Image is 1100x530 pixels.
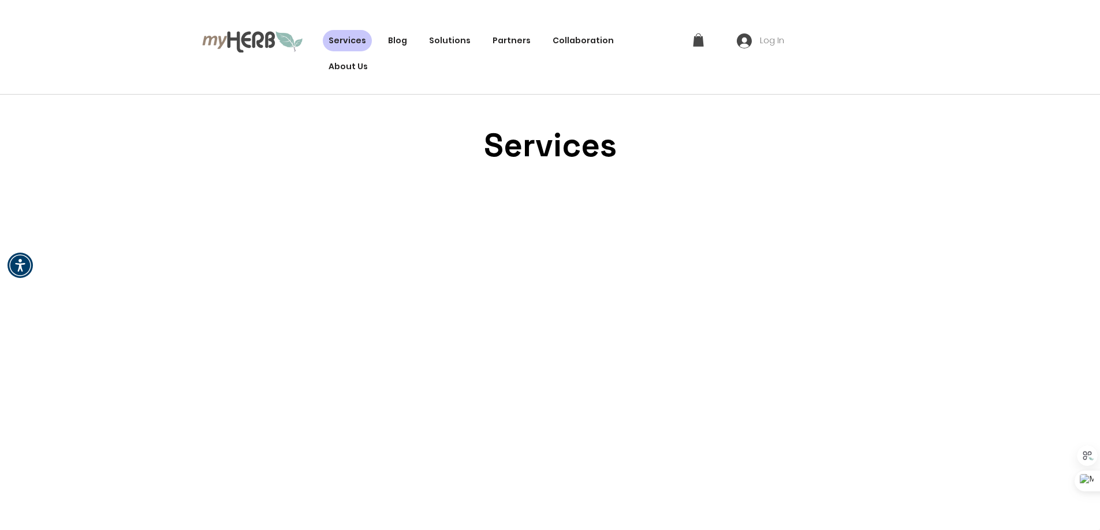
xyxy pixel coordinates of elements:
[493,35,531,47] span: Partners
[423,30,476,51] div: Solutions
[323,30,372,51] a: Services
[329,61,368,73] span: About Us
[382,30,413,51] a: Blog
[388,35,407,47] span: Blog
[8,253,33,278] div: Accessibility Menu
[547,30,620,51] a: Collaboration
[487,30,536,51] a: Partners
[429,35,471,47] span: Solutions
[202,29,303,52] img: myHerb Logo
[323,30,680,77] nav: Site
[553,35,614,47] span: Collaboration
[756,35,788,47] span: Log In
[323,56,374,77] a: About Us
[484,125,617,166] span: Services
[329,35,366,47] span: Services
[729,30,792,52] button: Log In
